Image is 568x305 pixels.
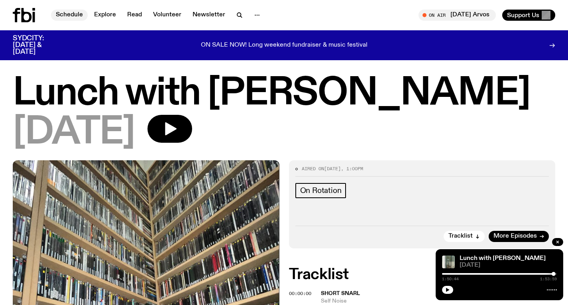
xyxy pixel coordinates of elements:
[321,297,486,305] span: Self Noise
[300,186,342,195] span: On Rotation
[460,255,546,262] a: Lunch with [PERSON_NAME]
[13,76,555,112] h1: Lunch with [PERSON_NAME]
[289,268,556,282] h2: Tracklist
[321,291,360,296] span: short snarl
[122,10,147,21] a: Read
[442,277,459,281] span: 1:50:44
[507,12,539,19] span: Support Us
[419,10,496,21] button: On Air[DATE] Arvos
[295,183,346,198] a: On Rotation
[324,165,341,172] span: [DATE]
[302,165,324,172] span: Aired on
[448,233,473,239] span: Tracklist
[51,10,88,21] a: Schedule
[493,233,537,239] span: More Episodes
[289,291,311,296] button: 00:00:00
[89,10,121,21] a: Explore
[444,231,485,242] button: Tracklist
[502,10,555,21] button: Support Us
[13,115,135,151] span: [DATE]
[489,231,549,242] a: More Episodes
[148,10,186,21] a: Volunteer
[13,35,64,55] h3: SYDCITY: [DATE] & [DATE]
[201,42,368,49] p: ON SALE NOW! Long weekend fundraiser & music festival
[289,290,311,297] span: 00:00:00
[460,262,557,268] span: [DATE]
[188,10,230,21] a: Newsletter
[540,277,557,281] span: 1:53:59
[341,165,363,172] span: , 1:00pm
